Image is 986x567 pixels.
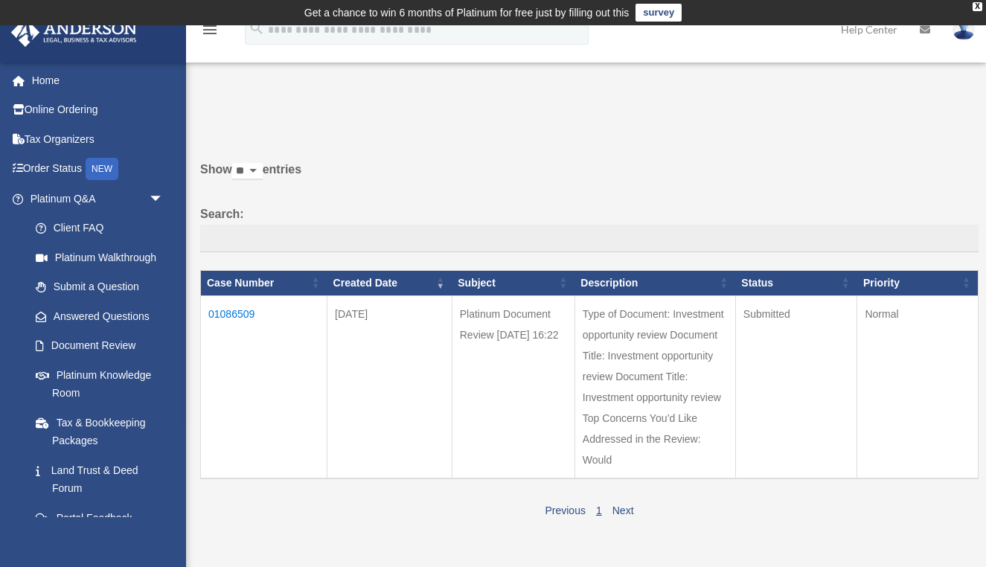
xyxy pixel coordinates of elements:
[857,271,979,296] th: Priority: activate to sort column ascending
[21,331,179,361] a: Document Review
[10,95,186,125] a: Online Ordering
[21,301,171,331] a: Answered Questions
[636,4,682,22] a: survey
[574,271,735,296] th: Description: activate to sort column ascending
[21,214,179,243] a: Client FAQ
[249,20,265,36] i: search
[596,504,602,516] a: 1
[201,26,219,39] a: menu
[327,295,452,478] td: [DATE]
[21,272,179,302] a: Submit a Question
[735,295,857,478] td: Submitted
[953,19,975,40] img: User Pic
[201,271,327,296] th: Case Number: activate to sort column ascending
[21,503,179,533] a: Portal Feedback
[10,184,179,214] a: Platinum Q&Aarrow_drop_down
[201,295,327,478] td: 01086509
[857,295,979,478] td: Normal
[200,204,979,253] label: Search:
[21,408,179,455] a: Tax & Bookkeeping Packages
[304,4,630,22] div: Get a chance to win 6 months of Platinum for free just by filling out this
[149,184,179,214] span: arrow_drop_down
[973,2,982,11] div: close
[327,271,452,296] th: Created Date: activate to sort column ascending
[232,163,263,180] select: Showentries
[21,360,179,408] a: Platinum Knowledge Room
[201,21,219,39] i: menu
[735,271,857,296] th: Status: activate to sort column ascending
[452,295,574,478] td: Platinum Document Review [DATE] 16:22
[10,65,186,95] a: Home
[612,504,634,516] a: Next
[10,154,186,185] a: Order StatusNEW
[545,504,585,516] a: Previous
[10,124,186,154] a: Tax Organizers
[86,158,118,180] div: NEW
[200,159,979,195] label: Show entries
[7,18,141,47] img: Anderson Advisors Platinum Portal
[452,271,574,296] th: Subject: activate to sort column ascending
[200,225,979,253] input: Search:
[21,243,179,272] a: Platinum Walkthrough
[21,455,179,503] a: Land Trust & Deed Forum
[574,295,735,478] td: Type of Document: Investment opportunity review Document Title: Investment opportunity review Doc...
